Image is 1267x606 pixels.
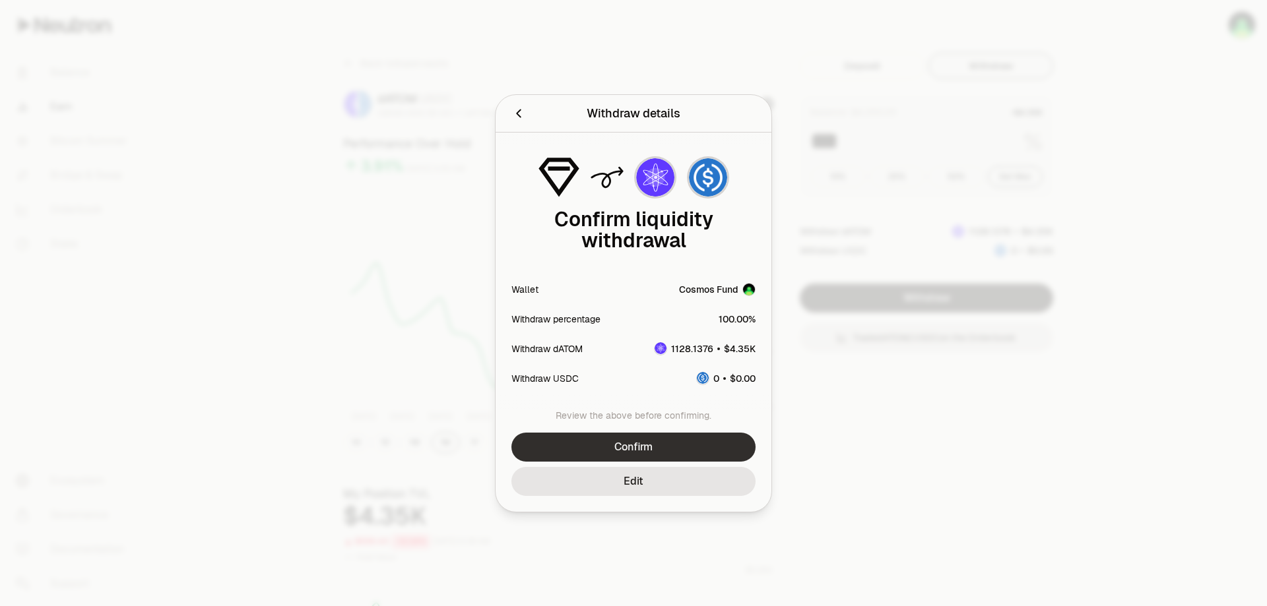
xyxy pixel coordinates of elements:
div: Wallet [511,283,538,296]
button: Cosmos FundAccount Image [679,283,756,296]
button: Back [511,104,526,123]
div: Review the above before confirming. [511,409,756,422]
button: Edit [511,467,756,496]
div: Cosmos Fund [679,283,738,296]
img: dATOM Logo [655,342,666,354]
button: Confirm [511,433,756,462]
div: Withdraw USDC [511,371,579,384]
div: Withdraw details [587,104,680,123]
img: Account Image [743,284,755,295]
div: Confirm liquidity withdrawal [511,209,756,251]
div: Withdraw percentage [511,312,601,325]
img: USDC Logo [689,158,727,197]
img: USDC Logo [697,372,709,384]
div: Withdraw dATOM [511,342,583,355]
img: dATOM Logo [636,158,674,197]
